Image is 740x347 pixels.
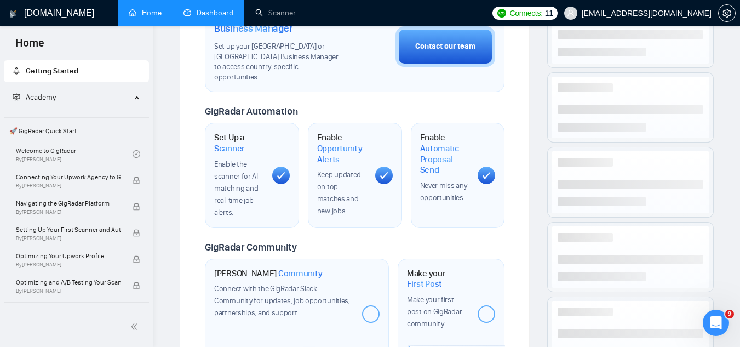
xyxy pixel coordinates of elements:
[16,251,121,261] span: Optimizing Your Upwork Profile
[16,172,121,183] span: Connecting Your Upwork Agency to GigRadar
[415,41,475,53] div: Contact our team
[317,132,366,164] h1: Enable
[317,143,366,164] span: Opportunity Alerts
[214,132,263,153] h1: Set Up a
[5,120,148,142] span: 🚀 GigRadar Quick Start
[133,282,140,289] span: lock
[255,8,296,18] a: searchScanner
[407,268,469,289] h1: Make your
[703,310,729,336] iframe: Intercom live chat
[16,288,121,294] span: By [PERSON_NAME]
[719,9,735,18] span: setting
[214,268,323,279] h1: [PERSON_NAME]
[16,235,121,242] span: By [PERSON_NAME]
[130,321,141,332] span: double-left
[129,8,162,18] a: homeHome
[420,132,469,175] h1: Enable
[26,93,56,102] span: Academy
[4,60,149,82] li: Getting Started
[214,160,258,217] span: Enable the scanner for AI matching and real-time job alerts.
[205,241,297,253] span: GigRadar Community
[133,177,140,184] span: lock
[509,7,542,19] span: Connects:
[214,42,341,83] span: Set up your [GEOGRAPHIC_DATA] or [GEOGRAPHIC_DATA] Business Manager to access country-specific op...
[205,105,297,117] span: GigRadar Automation
[718,4,736,22] button: setting
[16,183,121,189] span: By [PERSON_NAME]
[9,5,17,22] img: logo
[214,143,245,154] span: Scanner
[420,143,469,175] span: Automatic Proposal Send
[26,66,78,76] span: Getting Started
[16,198,121,209] span: Navigating the GigRadar Platform
[5,305,148,327] span: 👑 Agency Success with GigRadar
[7,35,53,58] span: Home
[407,295,462,328] span: Make your first post on GigRadar community.
[133,150,140,158] span: check-circle
[133,255,140,263] span: lock
[16,277,121,288] span: Optimizing and A/B Testing Your Scanner for Better Results
[725,310,734,318] span: 9
[214,22,292,35] span: Business Manager
[497,9,506,18] img: upwork-logo.png
[545,7,553,19] span: 11
[16,209,121,215] span: By [PERSON_NAME]
[214,284,350,317] span: Connect with the GigRadar Slack Community for updates, job opportunities, partnerships, and support.
[718,9,736,18] a: setting
[13,93,56,102] span: Academy
[133,229,140,237] span: lock
[317,170,361,215] span: Keep updated on top matches and new jobs.
[133,203,140,211] span: lock
[278,268,323,279] span: Community
[16,224,121,235] span: Setting Up Your First Scanner and Auto-Bidder
[407,278,442,289] span: First Post
[16,261,121,268] span: By [PERSON_NAME]
[13,93,20,101] span: fund-projection-screen
[16,142,133,166] a: Welcome to GigRadarBy[PERSON_NAME]
[420,181,467,202] span: Never miss any opportunities.
[13,67,20,75] span: rocket
[183,8,233,18] a: dashboardDashboard
[567,9,575,17] span: user
[395,26,495,67] button: Contact our team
